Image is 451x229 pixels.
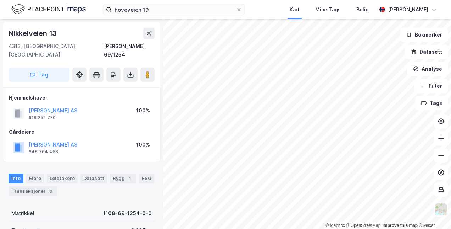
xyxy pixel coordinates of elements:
div: Matrikkel [11,209,34,218]
div: 1 [126,175,133,182]
button: Filter [414,79,448,93]
div: Nikkelveien 13 [9,28,58,39]
div: Info [9,174,23,183]
div: Datasett [80,174,107,183]
div: Kart [290,5,300,14]
img: logo.f888ab2527a4732fd821a326f86c7f29.svg [11,3,86,16]
div: Bolig [356,5,369,14]
div: Leietakere [47,174,78,183]
div: Eiere [26,174,44,183]
div: 3 [47,188,54,195]
div: 100% [136,140,150,149]
button: Bokmerker [400,28,448,42]
button: Analyse [407,62,448,76]
div: Bygg [110,174,136,183]
div: [PERSON_NAME], 69/1254 [104,42,155,59]
div: 948 764 458 [29,149,58,155]
a: Improve this map [383,223,418,228]
iframe: Chat Widget [416,195,451,229]
a: OpenStreetMap [346,223,381,228]
div: Hjemmelshaver [9,94,154,102]
div: [PERSON_NAME] [388,5,428,14]
div: 1108-69-1254-0-0 [103,209,152,218]
button: Datasett [405,45,448,59]
div: 918 252 770 [29,115,56,121]
div: ESG [139,174,154,183]
input: Søk på adresse, matrikkel, gårdeiere, leietakere eller personer [112,4,236,15]
div: Gårdeiere [9,128,154,136]
a: Mapbox [325,223,345,228]
div: 100% [136,106,150,115]
div: 4313, [GEOGRAPHIC_DATA], [GEOGRAPHIC_DATA] [9,42,104,59]
div: Mine Tags [315,5,341,14]
button: Tag [9,68,69,82]
button: Tags [415,96,448,110]
div: Transaksjoner [9,186,57,196]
